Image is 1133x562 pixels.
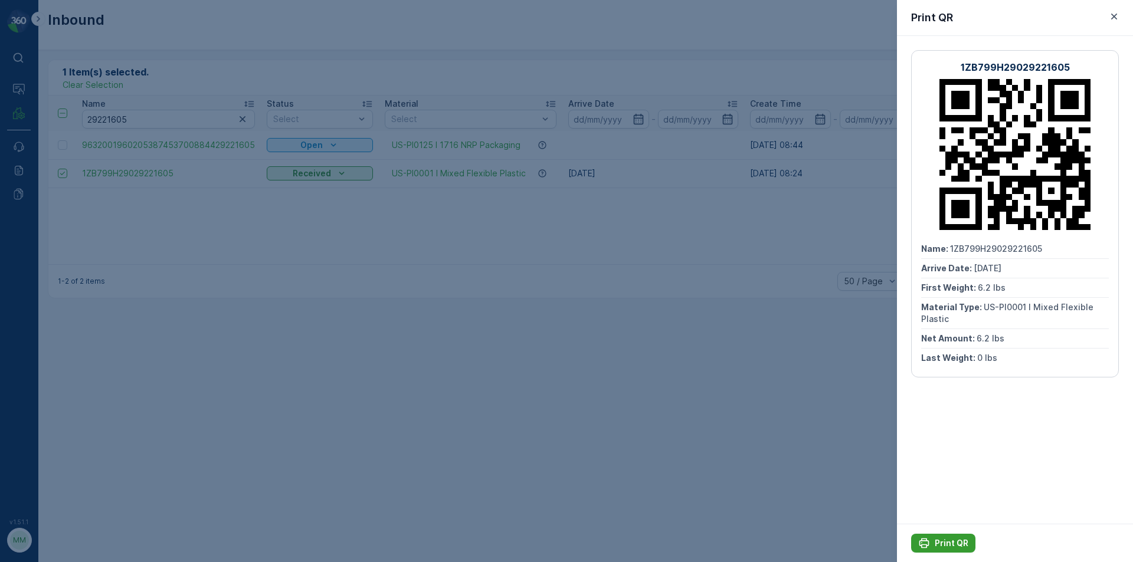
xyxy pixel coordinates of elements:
[921,263,974,273] span: Arrive Date :
[921,282,978,292] span: First Weight :
[911,534,975,553] button: Print QR
[921,302,984,312] span: Material Type :
[974,263,1001,273] span: [DATE]
[911,9,953,26] p: Print QR
[935,537,968,549] p: Print QR
[961,60,1070,74] p: 1ZB799H29029221605
[978,282,1006,292] span: 6.2 lbs
[977,333,1004,343] span: 6.2 lbs
[921,302,1096,324] span: US-PI0001 I Mixed Flexible Plastic
[977,353,997,363] span: 0 lbs
[921,244,950,254] span: Name :
[921,333,977,343] span: Net Amount :
[921,353,977,363] span: Last Weight :
[950,244,1042,254] span: 1ZB799H29029221605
